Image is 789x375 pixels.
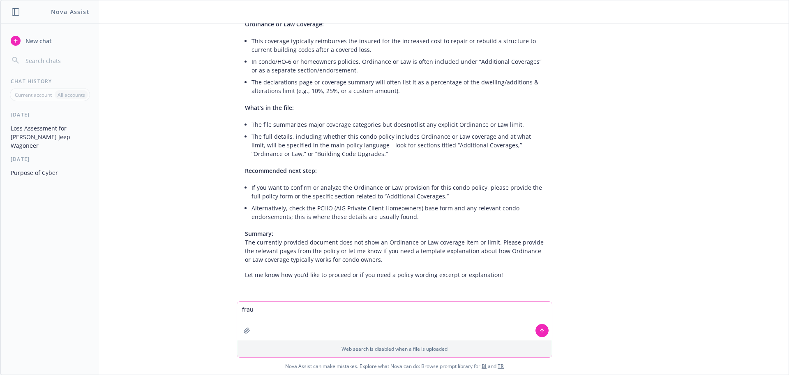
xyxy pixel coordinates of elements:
p: All accounts [58,91,85,98]
span: Summary: [245,230,273,238]
div: [DATE] [1,156,99,163]
input: Search chats [24,55,89,66]
p: The currently provided document does not show an Ordinance or Law coverage item or limit. Please ... [245,229,544,264]
h1: Nova Assist [51,7,90,16]
button: New chat [7,33,92,48]
li: The declarations page or coverage summary will often list it as a percentage of the dwelling/addi... [251,76,544,97]
div: Chat History [1,78,99,85]
button: Loss Assessment for [PERSON_NAME] Jeep Wagoneer [7,121,92,152]
li: If you want to confirm or analyze the Ordinance or Law provision for this condo policy, please pr... [251,182,544,202]
li: The full details, including whether this condo policy includes Ordinance or Law coverage and at w... [251,130,544,160]
span: not [407,121,417,128]
li: In condo/HO-6 or homeowners policies, Ordinance or Law is often included under “Additional Covera... [251,56,544,76]
p: Let me know how you’d like to proceed or if you need a policy wording excerpt or explanation! [245,270,544,279]
a: TR [498,363,504,370]
span: Nova Assist can make mistakes. Explore what Nova can do: Browse prompt library for and [4,358,785,375]
a: BI [482,363,487,370]
li: The file summarizes major coverage categories but does list any explicit Ordinance or Law limit. [251,119,544,130]
div: [DATE] [1,111,99,118]
button: Purpose of Cyber [7,166,92,179]
span: What’s in the file: [245,104,294,112]
p: Current account [15,91,52,98]
span: Recommended next step: [245,167,317,175]
li: This coverage typically reimburses the insured for the increased cost to repair or rebuild a stru... [251,35,544,56]
span: Ordinance or Law Coverage: [245,20,324,28]
textarea: frau [237,302,552,340]
span: New chat [24,37,52,45]
li: Alternatively, check the PCHO (AIG Private Client Homeowners) base form and any relevant condo en... [251,202,544,223]
p: Web search is disabled when a file is uploaded [242,345,547,352]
